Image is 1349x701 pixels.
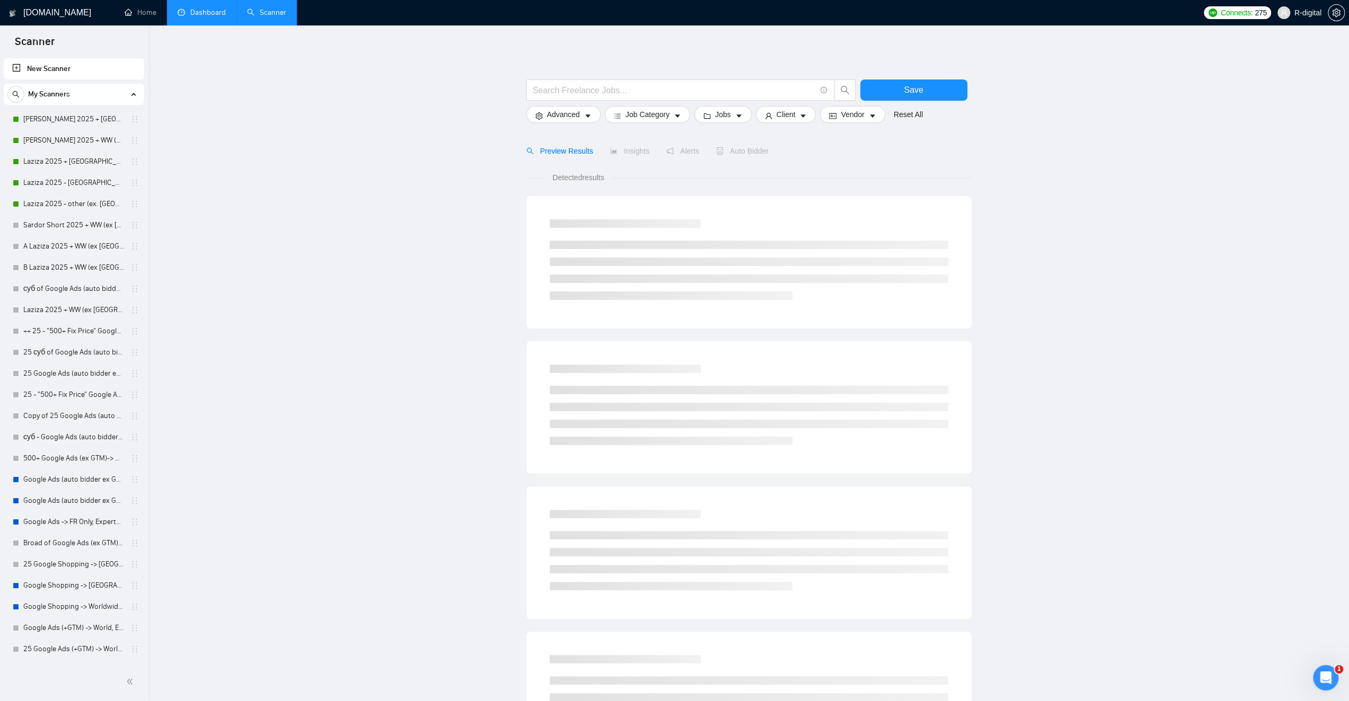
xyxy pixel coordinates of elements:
a: searchScanner [247,8,286,17]
span: search [835,85,855,95]
span: holder [130,391,139,399]
a: Laziza 2025 - [GEOGRAPHIC_DATA] [23,172,124,193]
span: 275 [1255,7,1266,19]
a: Broad of Google Ads (ex GTM)-> WW, Expert&Intermediate, H - $25, F -$350, 4.5 stars [23,533,124,554]
a: A Laziza 2025 + WW (ex [GEOGRAPHIC_DATA], [GEOGRAPHIC_DATA], [GEOGRAPHIC_DATA]) [23,236,124,257]
span: holder [130,242,139,251]
span: holder [130,348,139,357]
a: 25 Google Ads (+GTM) -> World, Expert&Intermediate, H - $25, F -$300, 4.5 stars [23,638,124,660]
span: holder [130,263,139,272]
span: Auto Bidder [716,147,769,155]
span: holder [130,645,139,653]
span: Preview Results [526,147,593,155]
a: [PERSON_NAME] 2025 + [GEOGRAPHIC_DATA], [GEOGRAPHIC_DATA], [GEOGRAPHIC_DATA] [23,109,124,130]
a: Laziza 2025 + WW (ex [GEOGRAPHIC_DATA], [GEOGRAPHIC_DATA], [GEOGRAPHIC_DATA]) [23,299,124,321]
a: Google Shopping -> Worldwide, Expert&Intermediate, H - $25, F -$300, 4.5 stars [23,596,124,617]
a: суб - Google Ads (auto bidder ex GTM)-> Worldwide, Expert&Intermediate, H - $25, F -$300, 4.5 stars [23,427,124,448]
span: area-chart [610,147,618,155]
span: 1 [1335,665,1343,673]
iframe: Intercom live chat [1313,665,1338,690]
span: Client [777,109,796,120]
a: B Laziza 2025 + WW (ex [GEOGRAPHIC_DATA], [GEOGRAPHIC_DATA], [GEOGRAPHIC_DATA]) [23,257,124,278]
span: holder [130,433,139,441]
span: notification [666,147,674,155]
a: New Scanner [12,58,136,79]
span: Insights [610,147,649,155]
span: caret-down [799,112,807,120]
span: setting [535,112,543,120]
span: holder [130,496,139,505]
span: search [8,91,24,98]
span: holder [130,518,139,526]
a: setting [1328,8,1345,17]
span: robot [716,147,724,155]
a: 500+ Google Ads (ex GTM)-> Worldwide, Expert&Intermediate, H - $25, F -$300, 4.5 stars [23,448,124,469]
span: holder [130,454,139,463]
button: settingAdvancedcaret-down [526,106,601,123]
span: Jobs [715,109,731,120]
span: search [526,147,534,155]
span: holder [130,179,139,187]
a: 25 Google Ads (auto bidder ex GTM) -> [GEOGRAPHIC_DATA], Expert&Intermediate, H - $25, F -$300, 4... [23,363,124,384]
a: 25 Google Shopping -> [GEOGRAPHIC_DATA], [GEOGRAPHIC_DATA], [GEOGRAPHIC_DATA], [GEOGRAPHIC_DATA],... [23,554,124,575]
span: holder [130,560,139,569]
button: search [7,86,24,103]
span: info-circle [821,87,827,94]
button: folderJobscaret-down [694,106,752,123]
span: user [1280,9,1288,16]
span: Scanner [6,34,63,56]
a: Google Ads -> FR Only, Expert&Intermediate, H - $25, F -$300, 4.5 stars [23,511,124,533]
a: 25 - "500+ Fix Price" Google Ads (auto bidder ex GTM) -> WW [23,384,124,405]
span: holder [130,200,139,208]
span: Alerts [666,147,699,155]
a: ++ 25 - "500+ Fix Price" Google Ads (auto bidder ex GTM) -> WW [23,321,124,342]
a: Laziza 2025 + [GEOGRAPHIC_DATA], [GEOGRAPHIC_DATA], [GEOGRAPHIC_DATA] [23,151,124,172]
span: Detected results [545,172,611,183]
span: caret-down [674,112,681,120]
span: holder [130,221,139,229]
span: idcard [829,112,836,120]
a: Reset All [894,109,923,120]
span: holder [130,624,139,632]
span: double-left [126,676,137,687]
a: Copy of 25 Google Ads (auto bidder ex GTM) -> [GEOGRAPHIC_DATA], Expert&Intermediate, H - $25, F ... [23,405,124,427]
span: user [765,112,772,120]
span: holder [130,369,139,378]
img: upwork-logo.png [1209,8,1217,17]
span: My Scanners [28,84,70,105]
span: caret-down [869,112,876,120]
button: search [834,79,856,101]
span: caret-down [584,112,592,120]
span: Save [904,83,923,96]
button: setting [1328,4,1345,21]
span: Vendor [841,109,864,120]
li: New Scanner [4,58,144,79]
span: caret-down [735,112,743,120]
a: Sardor Short 2025 + WW (ex [GEOGRAPHIC_DATA], [GEOGRAPHIC_DATA], [GEOGRAPHIC_DATA]) [23,215,124,236]
span: bars [614,112,621,120]
span: holder [130,136,139,145]
a: Google Ads (auto bidder ex GTM) -> [GEOGRAPHIC_DATA], Expert&Intermediate, H - $25, F -$300, 4.5 ... [23,469,124,490]
span: holder [130,306,139,314]
a: Laziza 2025 - other (ex. [GEOGRAPHIC_DATA], [GEOGRAPHIC_DATA], [GEOGRAPHIC_DATA], [GEOGRAPHIC_DATA]) [23,193,124,215]
a: Google Ads (+GTM) -> World, Expert&Intermediate, H - $25, F -$300, 4.5 stars [23,617,124,638]
span: Advanced [547,109,580,120]
span: holder [130,285,139,293]
img: logo [9,5,16,22]
span: Connects: [1221,7,1253,19]
a: Google Shopping -> [GEOGRAPHIC_DATA], [GEOGRAPHIC_DATA], [GEOGRAPHIC_DATA], [GEOGRAPHIC_DATA], [G... [23,575,124,596]
input: Search Freelance Jobs... [533,84,816,97]
button: barsJob Categorycaret-down [605,106,690,123]
a: [PERSON_NAME] 2025 + WW (ex [GEOGRAPHIC_DATA], [GEOGRAPHIC_DATA], [GEOGRAPHIC_DATA]) [23,130,124,151]
button: idcardVendorcaret-down [820,106,885,123]
button: userClientcaret-down [756,106,816,123]
a: homeHome [125,8,156,17]
span: holder [130,602,139,611]
span: holder [130,115,139,123]
a: Google Ads (auto bidder ex GTM)-> Worldwide, Expert&Intermediate, H - $25, F -$300, 4.5 stars [23,490,124,511]
button: Save [860,79,967,101]
span: holder [130,412,139,420]
span: Job Category [625,109,669,120]
a: суб of Google Ads (auto bidder ex GTM) -> [GEOGRAPHIC_DATA], Expert&Intermediate, H - $25, F -$30... [23,278,124,299]
span: holder [130,539,139,547]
